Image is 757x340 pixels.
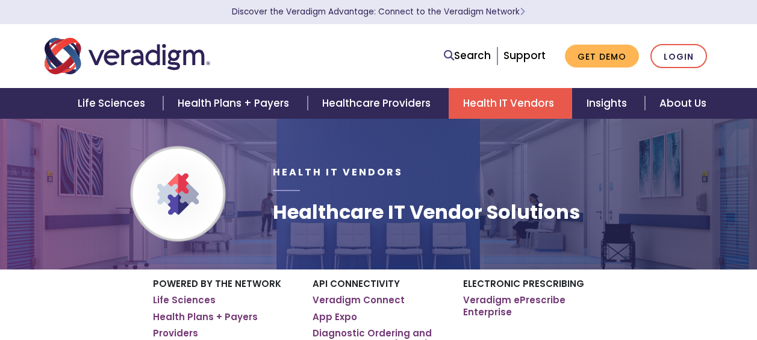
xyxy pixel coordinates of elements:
[313,311,357,323] a: App Expo
[463,294,605,318] a: Veradigm ePrescribe Enterprise
[153,327,198,339] a: Providers
[153,311,258,323] a: Health Plans + Payers
[565,45,639,68] a: Get Demo
[63,88,163,119] a: Life Sciences
[520,6,525,17] span: Learn More
[645,88,721,119] a: About Us
[449,88,572,119] a: Health IT Vendors
[650,44,707,69] a: Login
[45,36,210,76] img: Veradigm logo
[308,88,449,119] a: Healthcare Providers
[444,48,491,64] a: Search
[572,88,645,119] a: Insights
[163,88,307,119] a: Health Plans + Payers
[273,201,580,224] h1: Healthcare IT Vendor Solutions
[153,294,216,306] a: Life Sciences
[232,6,525,17] a: Discover the Veradigm Advantage: Connect to the Veradigm NetworkLearn More
[503,48,546,63] a: Support
[273,165,403,179] span: Health IT Vendors
[313,294,405,306] a: Veradigm Connect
